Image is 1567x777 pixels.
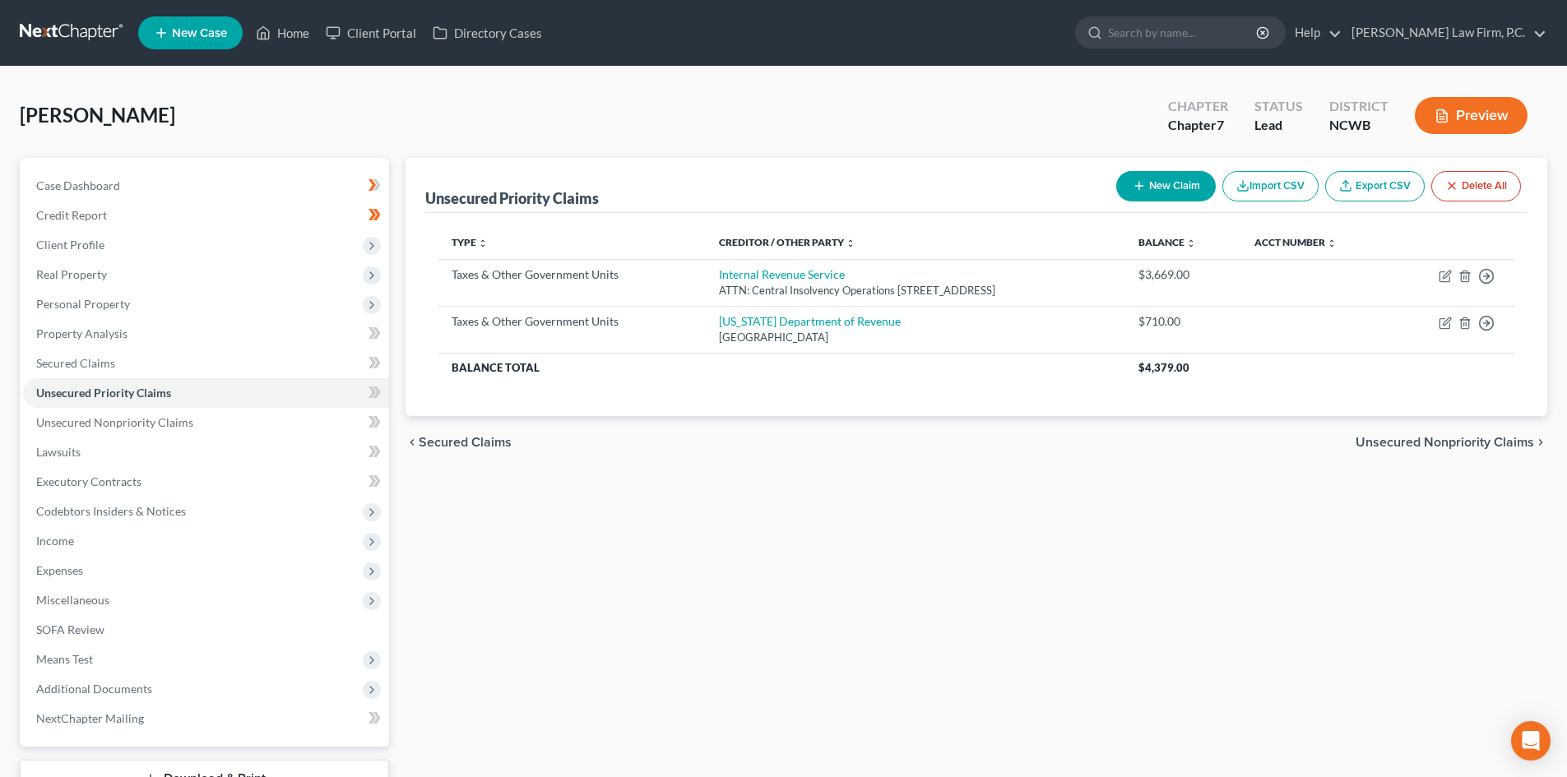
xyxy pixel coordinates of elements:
[36,652,93,666] span: Means Test
[1327,238,1337,248] i: unfold_more
[1116,171,1216,201] button: New Claim
[23,615,389,645] a: SOFA Review
[424,18,550,48] a: Directory Cases
[1168,97,1228,116] div: Chapter
[1356,436,1534,449] span: Unsecured Nonpriority Claims
[1138,266,1228,283] div: $3,669.00
[248,18,318,48] a: Home
[1138,313,1228,330] div: $710.00
[1138,236,1196,248] a: Balance unfold_more
[36,208,107,222] span: Credit Report
[20,103,175,127] span: [PERSON_NAME]
[23,704,389,733] a: NextChapter Mailing
[23,378,389,408] a: Unsecured Priority Claims
[719,330,1111,345] div: [GEOGRAPHIC_DATA]
[1329,116,1389,135] div: NCWB
[1343,18,1546,48] a: [PERSON_NAME] Law Firm, P.C.
[36,297,130,311] span: Personal Property
[1356,436,1547,449] button: Unsecured Nonpriority Claims chevron_right
[1168,116,1228,135] div: Chapter
[36,563,83,577] span: Expenses
[23,349,389,378] a: Secured Claims
[1186,238,1196,248] i: unfold_more
[1138,361,1189,374] span: $4,379.00
[23,437,389,467] a: Lawsuits
[36,711,144,725] span: NextChapter Mailing
[1325,171,1425,201] a: Export CSV
[36,267,107,281] span: Real Property
[719,314,901,328] a: [US_STATE] Department of Revenue
[36,534,74,548] span: Income
[452,236,488,248] a: Type unfold_more
[36,682,152,696] span: Additional Documents
[36,326,127,340] span: Property Analysis
[1287,18,1342,48] a: Help
[478,238,488,248] i: unfold_more
[23,319,389,349] a: Property Analysis
[1415,97,1528,134] button: Preview
[23,171,389,201] a: Case Dashboard
[23,201,389,230] a: Credit Report
[719,267,845,281] a: Internal Revenue Service
[36,445,81,459] span: Lawsuits
[719,283,1111,298] div: ATTN: Central Insolvency Operations [STREET_ADDRESS]
[419,436,512,449] span: Secured Claims
[23,408,389,437] a: Unsecured Nonpriority Claims
[719,236,855,248] a: Creditor / Other Party unfold_more
[172,27,227,39] span: New Case
[1534,436,1547,449] i: chevron_right
[1254,97,1303,116] div: Status
[36,622,104,636] span: SOFA Review
[36,386,171,400] span: Unsecured Priority Claims
[406,436,512,449] button: chevron_left Secured Claims
[1222,171,1319,201] button: Import CSV
[36,415,193,429] span: Unsecured Nonpriority Claims
[36,504,186,518] span: Codebtors Insiders & Notices
[23,467,389,497] a: Executory Contracts
[318,18,424,48] a: Client Portal
[1254,116,1303,135] div: Lead
[1511,721,1551,761] div: Open Intercom Messenger
[1431,171,1521,201] button: Delete All
[1254,236,1337,248] a: Acct Number unfold_more
[36,593,109,607] span: Miscellaneous
[36,238,104,252] span: Client Profile
[438,353,1124,382] th: Balance Total
[1108,17,1259,48] input: Search by name...
[406,436,419,449] i: chevron_left
[1217,117,1224,132] span: 7
[1329,97,1389,116] div: District
[846,238,855,248] i: unfold_more
[36,474,141,488] span: Executory Contracts
[452,266,693,283] div: Taxes & Other Government Units
[36,178,120,192] span: Case Dashboard
[425,188,599,208] div: Unsecured Priority Claims
[452,313,693,330] div: Taxes & Other Government Units
[36,356,115,370] span: Secured Claims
